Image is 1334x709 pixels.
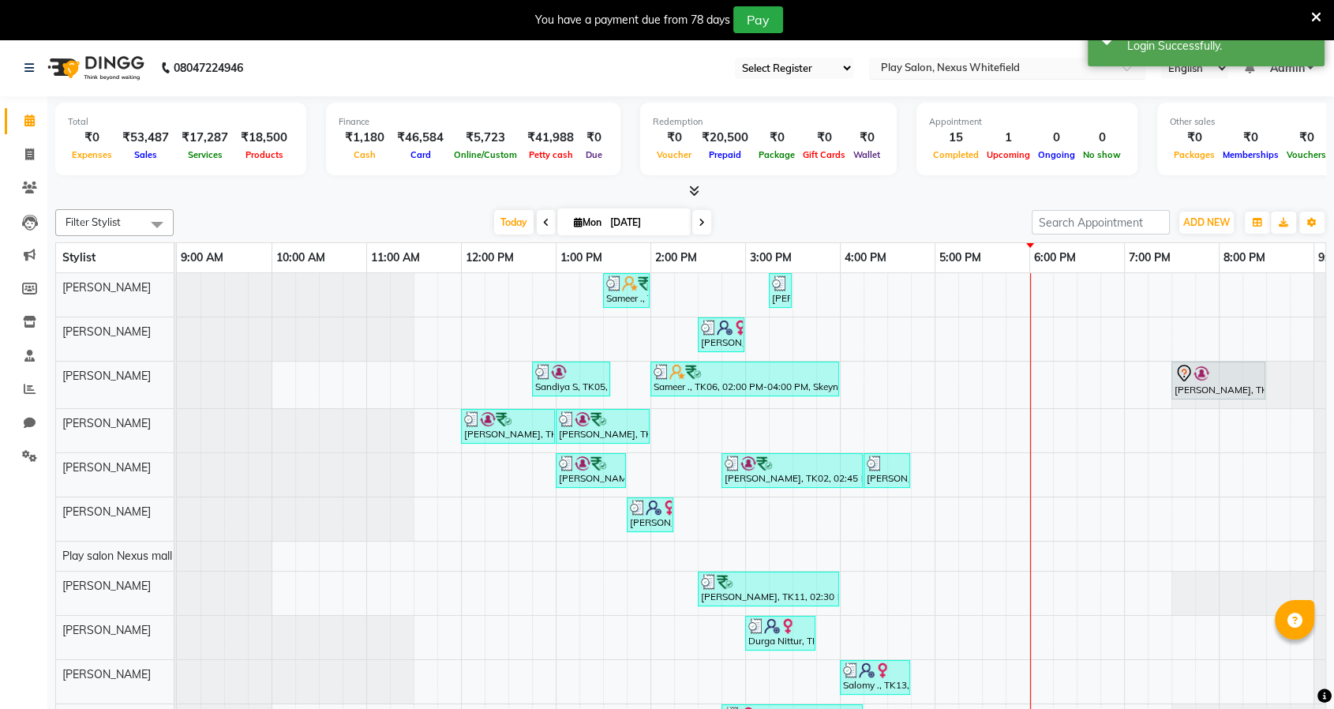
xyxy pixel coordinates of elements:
[272,246,329,269] a: 10:00 AM
[1219,149,1283,160] span: Memberships
[66,216,121,228] span: Filter Stylist
[1170,149,1219,160] span: Packages
[653,129,695,147] div: ₹0
[62,667,151,681] span: [PERSON_NAME]
[450,149,521,160] span: Online/Custom
[184,149,227,160] span: Services
[68,129,116,147] div: ₹0
[1079,129,1125,147] div: 0
[605,276,648,306] div: Sameer ., TK06, 01:30 PM-02:00 PM, [PERSON_NAME] Shaping
[62,579,151,593] span: [PERSON_NAME]
[367,246,424,269] a: 11:00 AM
[62,324,151,339] span: [PERSON_NAME]
[653,115,884,129] div: Redemption
[1170,129,1219,147] div: ₹0
[174,46,243,90] b: 08047224946
[1283,149,1330,160] span: Vouchers
[841,662,909,692] div: Salomy ., TK13, 04:00 PM-04:45 PM, Classic pedicure,Threading-Upper Lip
[556,246,606,269] a: 1:00 PM
[746,246,796,269] a: 3:00 PM
[1032,210,1170,234] input: Search Appointment
[705,149,745,160] span: Prepaid
[570,216,605,228] span: Mon
[582,149,606,160] span: Due
[653,149,695,160] span: Voucher
[116,129,175,147] div: ₹53,487
[733,6,783,33] button: Pay
[40,46,148,90] img: logo
[841,246,890,269] a: 4:00 PM
[62,460,151,475] span: [PERSON_NAME]
[407,149,435,160] span: Card
[62,280,151,294] span: [PERSON_NAME]
[62,549,172,563] span: Play salon Nexus mall
[175,129,234,147] div: ₹17,287
[865,456,909,486] div: [PERSON_NAME], TK08, 04:15 PM-04:45 PM, Gel Nail Polish Application
[1079,149,1125,160] span: No show
[699,574,837,604] div: [PERSON_NAME], TK11, 02:30 PM-04:00 PM, [PERSON_NAME] Shaping,Hair Cut Men (Senior stylist)
[463,411,553,441] div: [PERSON_NAME], TK04, 12:00 PM-01:00 PM, INOA Root Touch-Up Medium
[242,149,287,160] span: Products
[494,210,534,234] span: Today
[535,12,730,28] div: You have a payment due from 78 days
[1125,246,1175,269] a: 7:00 PM
[699,320,743,350] div: [PERSON_NAME], TK10, 02:30 PM-03:00 PM, Hair Cut [DEMOGRAPHIC_DATA] (Senior Stylist)
[177,246,227,269] a: 9:00 AM
[1173,364,1264,397] div: [PERSON_NAME], TK01, 07:30 PM-08:30 PM, Advanced Pedicure
[534,364,609,394] div: Sandiya S, TK05, 12:45 PM-01:35 PM, Classic pedicure,Threading EB,UL
[462,246,518,269] a: 12:00 PM
[557,411,648,441] div: [PERSON_NAME], TK04, 01:00 PM-02:00 PM, New Generation Bond Building Treatment add -on
[68,115,294,129] div: Total
[929,149,983,160] span: Completed
[62,623,151,637] span: [PERSON_NAME]
[747,618,814,648] div: Durga Nittur, TK07, 03:00 PM-03:45 PM, Hair Cut [DEMOGRAPHIC_DATA] (Senior Stylist)
[1183,216,1230,228] span: ADD NEW
[1127,38,1313,54] div: Login Successfully.
[652,364,837,394] div: Sameer ., TK06, 02:00 PM-04:00 PM, Skeyndor Corrective (antiaging),Foot Massage
[799,149,849,160] span: Gift Cards
[62,505,151,519] span: [PERSON_NAME]
[1219,129,1283,147] div: ₹0
[605,211,684,234] input: 2025-09-01
[521,129,580,147] div: ₹41,988
[755,129,799,147] div: ₹0
[628,500,672,530] div: [PERSON_NAME], TK09, 01:45 PM-02:15 PM, Classic manicure
[983,129,1034,147] div: 1
[1034,149,1079,160] span: Ongoing
[799,129,849,147] div: ₹0
[1269,60,1304,77] span: Admin
[1034,129,1079,147] div: 0
[755,149,799,160] span: Package
[935,246,985,269] a: 5:00 PM
[450,129,521,147] div: ₹5,723
[929,115,1125,129] div: Appointment
[1220,246,1269,269] a: 8:00 PM
[849,149,884,160] span: Wallet
[849,129,884,147] div: ₹0
[929,129,983,147] div: 15
[1179,212,1234,234] button: ADD NEW
[1030,246,1080,269] a: 6:00 PM
[695,129,755,147] div: ₹20,500
[350,149,380,160] span: Cash
[983,149,1034,160] span: Upcoming
[770,276,790,306] div: [PERSON_NAME], TK12, 03:15 PM-03:30 PM, Hair Cut Men (Senior stylist)
[1283,129,1330,147] div: ₹0
[62,369,151,383] span: [PERSON_NAME]
[62,250,96,264] span: Stylist
[651,246,701,269] a: 2:00 PM
[130,149,161,160] span: Sales
[557,456,624,486] div: [PERSON_NAME], TK04, 01:00 PM-01:45 PM, GLITTER EFFECTS ON GEL POLISH
[525,149,577,160] span: Petty cash
[580,129,608,147] div: ₹0
[339,129,391,147] div: ₹1,180
[723,456,861,486] div: [PERSON_NAME], TK02, 02:45 PM-04:15 PM, Cat Eye Polish
[68,149,116,160] span: Expenses
[234,129,294,147] div: ₹18,500
[339,115,608,129] div: Finance
[62,416,151,430] span: [PERSON_NAME]
[391,129,450,147] div: ₹46,584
